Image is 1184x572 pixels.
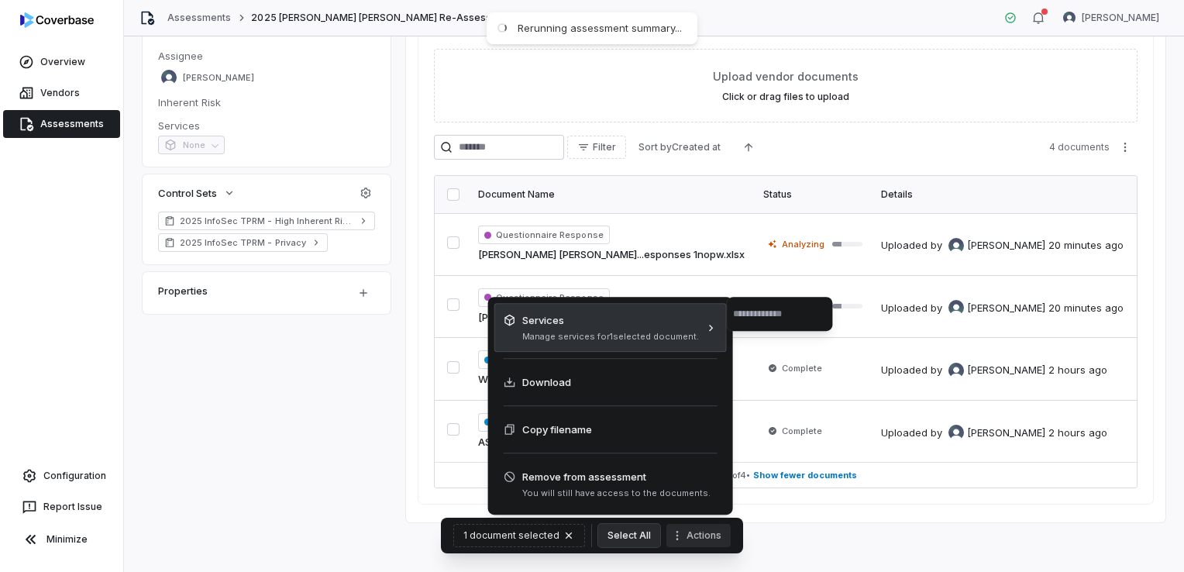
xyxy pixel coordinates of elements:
[518,22,682,35] div: Rerunning assessment summary...
[522,488,711,499] span: You will still have access to the documents.
[522,312,699,328] span: Services
[463,529,559,542] span: 1 document selected
[522,374,571,390] span: Download
[522,422,592,437] span: Copy file name
[488,297,733,515] div: More actions
[598,524,660,547] button: Select All
[666,524,731,547] button: More actions
[522,331,699,343] span: Manage services for 1 selected document .
[522,469,711,484] span: Remove from assessment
